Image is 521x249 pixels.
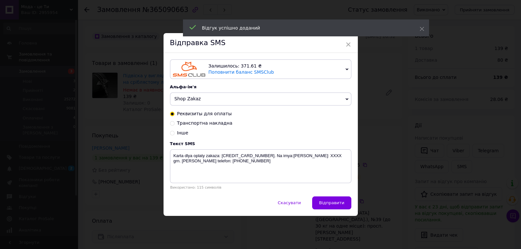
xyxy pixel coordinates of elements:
[209,63,343,69] div: Залишилось: 371.61 ₴
[170,185,351,190] div: Використано: 115 символів
[177,120,232,126] span: Транспортна накладна
[271,196,308,209] button: Скасувати
[170,149,351,183] textarea: Karta dlya oplaty zakaza: [CREDIT_CARD_NUMBER]. Na imya:[PERSON_NAME]: XXXX grn. [PERSON_NAME] te...
[202,25,403,31] div: Відгук успішно доданий
[312,196,351,209] button: Відправити
[170,84,197,89] span: Альфа-ім'я
[278,200,301,205] span: Скасувати
[177,111,232,116] span: Реквизиты для оплаты
[170,141,351,146] div: Текст SMS
[209,69,274,75] a: Поповнити баланс SMSClub
[177,130,188,135] span: Інше
[345,39,351,50] span: ×
[175,96,201,101] span: Shop Zakaz
[319,200,344,205] span: Відправити
[164,33,358,53] div: Відправка SMS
